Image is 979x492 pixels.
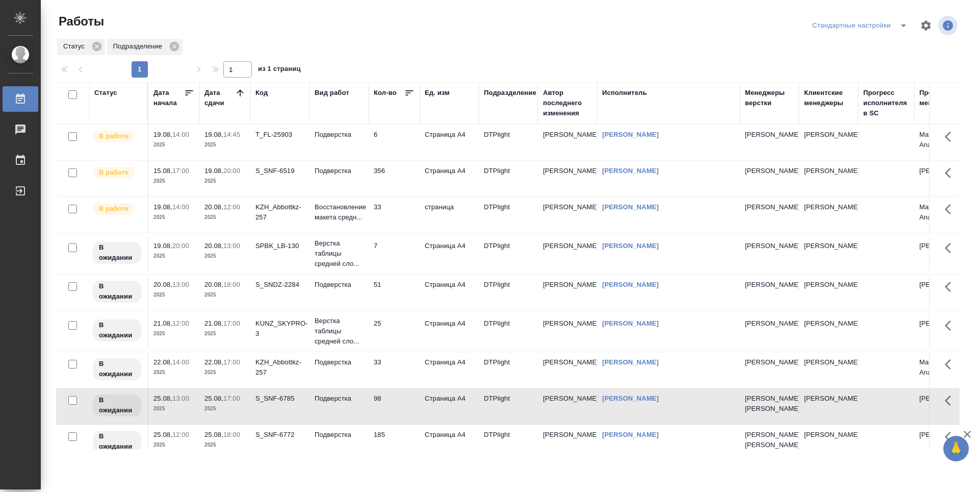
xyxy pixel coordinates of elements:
td: DTPlight [479,161,538,196]
td: DTPlight [479,125,538,160]
div: Менеджеры верстки [745,88,794,108]
p: 25.08, [153,395,172,402]
td: [PERSON_NAME] [538,313,597,349]
td: [PERSON_NAME] [799,236,858,272]
button: 🙏 [943,436,969,461]
div: S_SNF-6785 [255,393,304,404]
td: Matveeva Anastasia [914,197,973,233]
div: Исполнитель назначен, приступать к работе пока рано [92,280,142,304]
span: Работы [56,13,104,30]
p: Подверстка [315,130,364,140]
td: 33 [369,197,420,233]
p: 20.08, [204,203,223,211]
div: Статус [94,88,117,98]
p: Подверстка [315,166,364,176]
p: 12:00 [172,319,189,327]
a: [PERSON_NAME] [602,319,659,327]
td: [PERSON_NAME] [538,236,597,272]
p: 17:00 [223,395,240,402]
button: Здесь прячутся важные кнопки [939,425,963,449]
p: 14:00 [172,203,189,211]
td: [PERSON_NAME] [538,425,597,460]
div: Исполнитель выполняет работу [92,166,142,180]
p: 17:00 [172,167,189,175]
p: 19.08, [153,203,172,211]
p: Верстка таблицы средней сло... [315,238,364,269]
p: 19.08, [204,131,223,138]
p: 20:00 [223,167,240,175]
div: Исполнитель назначен, приступать к работе пока рано [92,318,142,342]
p: 2025 [204,290,245,300]
p: 2025 [153,404,194,414]
button: Здесь прячутся важные кнопки [939,352,963,377]
p: 19.08, [204,167,223,175]
p: 25.08, [153,431,172,438]
p: 12:00 [223,203,240,211]
p: В ожидании [99,431,135,452]
td: [PERSON_NAME] [799,425,858,460]
p: 19.08, [153,131,172,138]
p: В ожидании [99,242,135,263]
button: Здесь прячутся важные кнопки [939,197,963,222]
td: [PERSON_NAME] [799,197,858,233]
td: 185 [369,425,420,460]
td: Страница А4 [420,388,479,424]
td: [PERSON_NAME] [538,388,597,424]
p: 20.08, [153,281,172,288]
p: 18:00 [223,281,240,288]
td: [PERSON_NAME] [538,125,597,160]
td: [PERSON_NAME] [799,275,858,310]
p: 25.08, [204,395,223,402]
td: 7 [369,236,420,272]
a: [PERSON_NAME] [602,395,659,402]
div: KZH_Abbottkz-257 [255,357,304,378]
div: KZH_Abbottkz-257 [255,202,304,223]
p: 15.08, [153,167,172,175]
td: [PERSON_NAME] [538,197,597,233]
p: В работе [99,131,128,141]
td: [PERSON_NAME] [799,161,858,196]
td: 51 [369,275,420,310]
div: Прогресс исполнителя в SC [863,88,909,118]
p: Верстка таблицы средней сло... [315,316,364,347]
p: 2025 [204,440,245,450]
p: 2025 [204,176,245,186]
a: [PERSON_NAME] [602,281,659,288]
p: 20:00 [172,242,189,250]
p: 2025 [204,367,245,378]
div: Исполнитель назначен, приступать к работе пока рано [92,430,142,454]
p: [PERSON_NAME] [745,357,794,367]
a: [PERSON_NAME] [602,167,659,175]
p: 2025 [204,140,245,150]
td: [PERSON_NAME] [914,313,973,349]
p: 25.08, [204,431,223,438]
td: [PERSON_NAME] [914,425,973,460]
p: В ожидании [99,281,135,302]
td: [PERSON_NAME] [799,352,858,388]
p: Подверстка [315,393,364,404]
p: Подразделение [113,41,166,52]
div: Ед. изм [425,88,450,98]
p: [PERSON_NAME], [PERSON_NAME] [745,393,794,414]
p: 2025 [204,404,245,414]
td: [PERSON_NAME] [799,125,858,160]
td: [PERSON_NAME] [914,236,973,272]
td: DTPlight [479,425,538,460]
td: Страница А4 [420,275,479,310]
p: 2025 [153,176,194,186]
td: Страница А4 [420,352,479,388]
td: DTPlight [479,313,538,349]
button: Здесь прячутся важные кнопки [939,388,963,413]
p: 2025 [153,440,194,450]
p: 22.08, [204,358,223,366]
button: Здесь прячутся важные кнопки [939,313,963,338]
a: [PERSON_NAME] [602,242,659,250]
td: 25 [369,313,420,349]
div: split button [810,17,914,34]
p: 17:00 [223,358,240,366]
a: [PERSON_NAME] [602,358,659,366]
p: В ожидании [99,320,135,340]
div: Исполнитель назначен, приступать к работе пока рано [92,393,142,417]
td: Страница А4 [420,125,479,160]
div: S_SNDZ-2284 [255,280,304,290]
